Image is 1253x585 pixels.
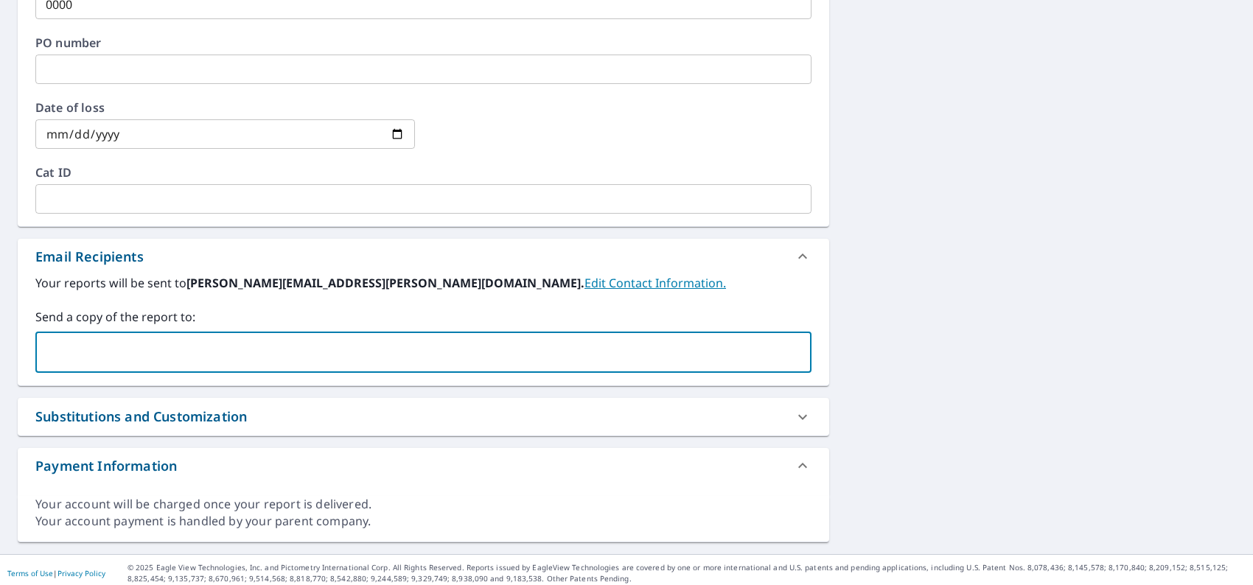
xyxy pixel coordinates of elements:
[7,569,105,578] p: |
[35,102,415,113] label: Date of loss
[35,247,144,267] div: Email Recipients
[35,513,812,530] div: Your account payment is handled by your parent company.
[35,496,812,513] div: Your account will be charged once your report is delivered.
[35,456,177,476] div: Payment Information
[18,239,829,274] div: Email Recipients
[35,308,812,326] label: Send a copy of the report to:
[35,37,812,49] label: PO number
[18,448,829,483] div: Payment Information
[35,407,247,427] div: Substitutions and Customization
[35,167,812,178] label: Cat ID
[57,568,105,578] a: Privacy Policy
[35,274,812,292] label: Your reports will be sent to
[128,562,1246,584] p: © 2025 Eagle View Technologies, Inc. and Pictometry International Corp. All Rights Reserved. Repo...
[18,398,829,435] div: Substitutions and Customization
[7,568,53,578] a: Terms of Use
[584,275,726,291] a: EditContactInfo
[186,275,584,291] b: [PERSON_NAME][EMAIL_ADDRESS][PERSON_NAME][DOMAIN_NAME].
